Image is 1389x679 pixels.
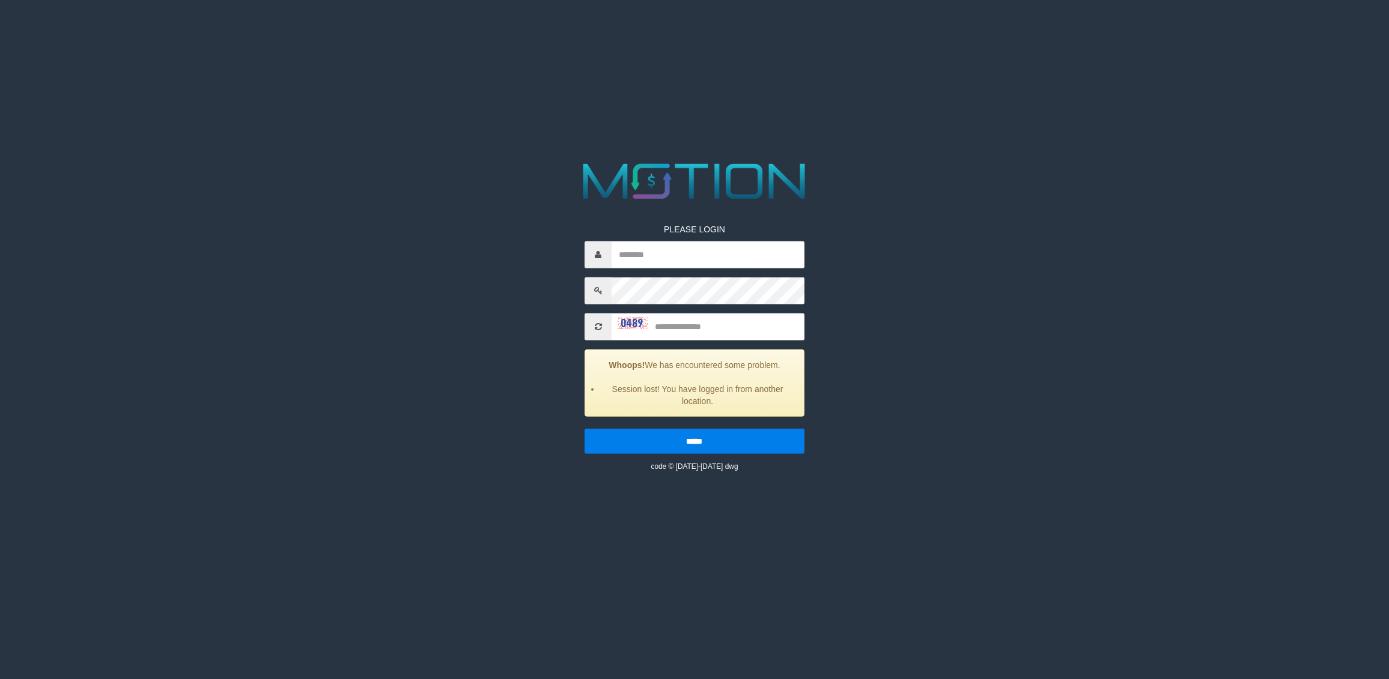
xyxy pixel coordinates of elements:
div: We has encountered some problem. [585,349,804,417]
small: code © [DATE]-[DATE] dwg [651,462,738,471]
strong: Whoops! [609,360,645,370]
img: MOTION_logo.png [573,157,816,205]
li: Session lost! You have logged in from another location. [600,383,794,407]
img: captcha [618,317,648,329]
p: PLEASE LOGIN [585,223,804,235]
